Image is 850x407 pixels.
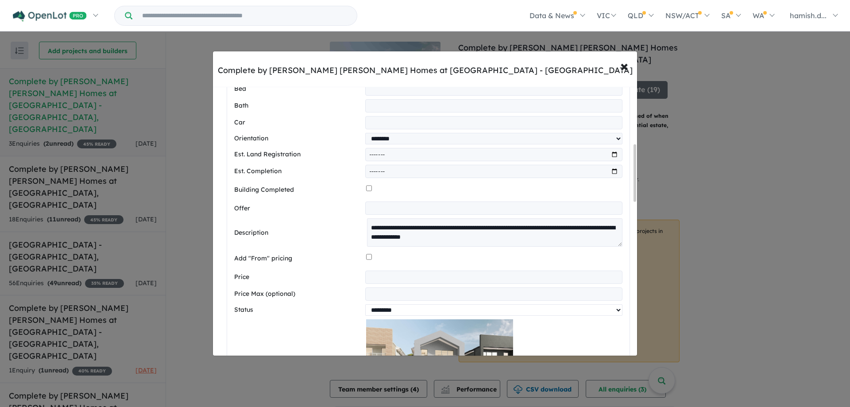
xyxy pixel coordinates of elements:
label: Description [234,228,363,238]
label: Price [234,272,362,283]
label: Offer [234,203,362,214]
label: Est. Land Registration [234,149,362,160]
img: Openlot PRO Logo White [13,11,87,22]
span: hamish.d... [790,11,827,20]
label: Bed [234,84,362,94]
label: Add "From" pricing [234,253,363,264]
label: Price Max (optional) [234,289,362,299]
label: Car [234,117,362,128]
label: Bath [234,101,362,111]
input: Try estate name, suburb, builder or developer [134,6,355,25]
label: Status [234,305,362,315]
label: Building Completed [234,185,363,195]
div: Complete by [PERSON_NAME] [PERSON_NAME] Homes at [GEOGRAPHIC_DATA] - [GEOGRAPHIC_DATA] [218,65,633,76]
label: Orientation [234,133,362,144]
span: × [620,56,628,75]
label: Est. Completion [234,166,362,177]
